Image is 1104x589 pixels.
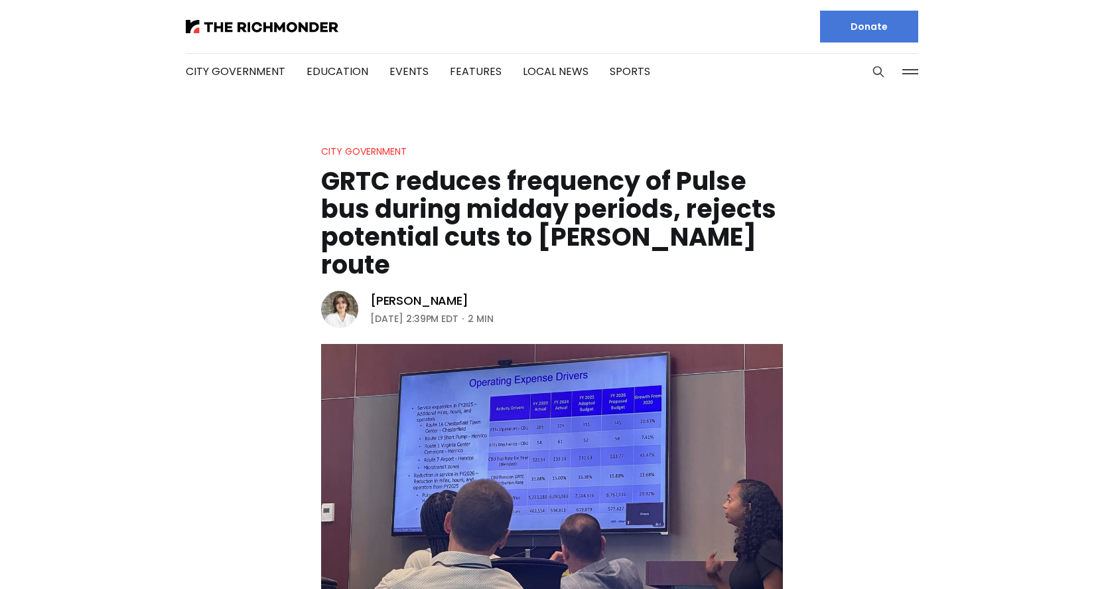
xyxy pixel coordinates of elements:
[321,145,407,158] a: City Government
[186,20,338,33] img: The Richmonder
[321,167,783,279] h1: GRTC reduces frequency of Pulse bus during midday periods, rejects potential cuts to [PERSON_NAME...
[321,291,358,328] img: Eleanor Shaw
[389,64,429,79] a: Events
[370,311,458,327] time: [DATE] 2:39PM EDT
[610,64,650,79] a: Sports
[992,524,1104,589] iframe: portal-trigger
[450,64,502,79] a: Features
[307,64,368,79] a: Education
[523,64,588,79] a: Local News
[370,293,468,309] a: [PERSON_NAME]
[820,11,918,42] a: Donate
[186,64,285,79] a: City Government
[868,62,888,82] button: Search this site
[468,311,494,327] span: 2 min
